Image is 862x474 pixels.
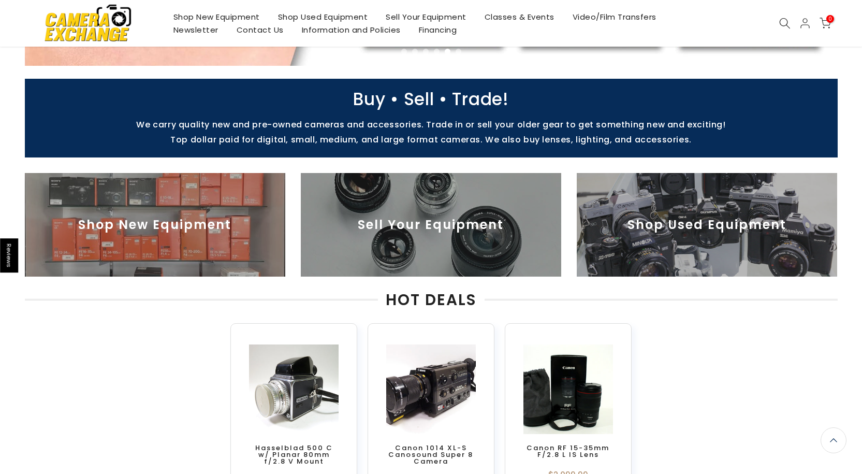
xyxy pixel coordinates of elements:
a: Back to the top [821,427,846,453]
a: Video/Film Transfers [563,10,665,23]
a: Contact Us [227,23,293,36]
p: Buy • Sell • Trade! [20,94,843,104]
p: Top dollar paid for digital, small, medium, and large format cameras. We also buy lenses, lightin... [20,135,843,145]
a: Shop New Equipment [164,10,269,23]
li: Page dot 1 [401,49,407,54]
p: We carry quality new and pre-owned cameras and accessories. Trade in or sell your older gear to g... [20,120,843,130]
li: Page dot 5 [445,49,450,54]
a: Shop Used Equipment [269,10,377,23]
li: Page dot 6 [456,49,461,54]
a: Sell Your Equipment [377,10,476,23]
a: Hasselblad 500 C w/ Planar 80mm f/2.8 V Mount [255,443,333,466]
li: Page dot 2 [412,49,418,54]
a: Information and Policies [293,23,410,36]
li: Page dot 4 [434,49,440,54]
li: Page dot 3 [423,49,429,54]
span: HOT DEALS [378,292,485,308]
span: 0 [826,15,834,23]
a: Newsletter [164,23,227,36]
a: 0 [820,18,831,29]
a: Canon RF 15-35mm F/2.8 L IS Lens [527,443,609,459]
a: Canon 1014 XL-S Canosound Super 8 Camera [388,443,473,466]
a: Classes & Events [475,10,563,23]
a: Financing [410,23,466,36]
